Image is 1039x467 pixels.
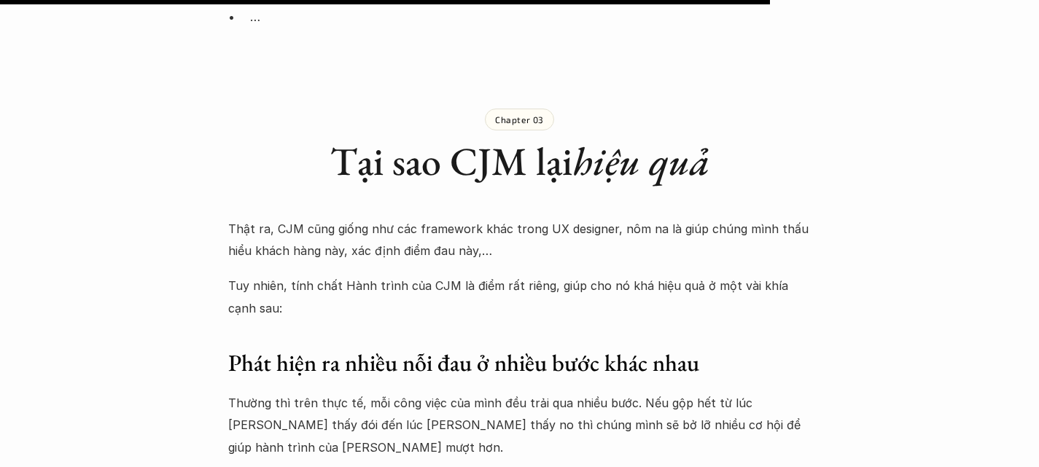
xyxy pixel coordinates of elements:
[228,218,812,262] p: Thật ra, CJM cũng giống như các framework khác trong UX designer, nôm na là giúp chúng mình thấu ...
[228,348,812,379] h3: Phát hiện ra nhiều nỗi đau ở nhiều bước khác nhau
[572,136,709,187] em: hiệu quả
[228,392,812,458] p: Thường thì trên thực tế, mỗi công việc của mình đều trải qua nhiều bước. Nếu gộp hết từ lúc [PERS...
[250,6,812,28] p: …
[495,114,544,125] p: Chapter 03
[228,138,812,185] h1: Tại sao CJM lại
[228,275,812,319] p: Tuy nhiên, tính chất Hành trình của CJM là điểm rất riêng, giúp cho nó khá hiệu quả ở một vài khí...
